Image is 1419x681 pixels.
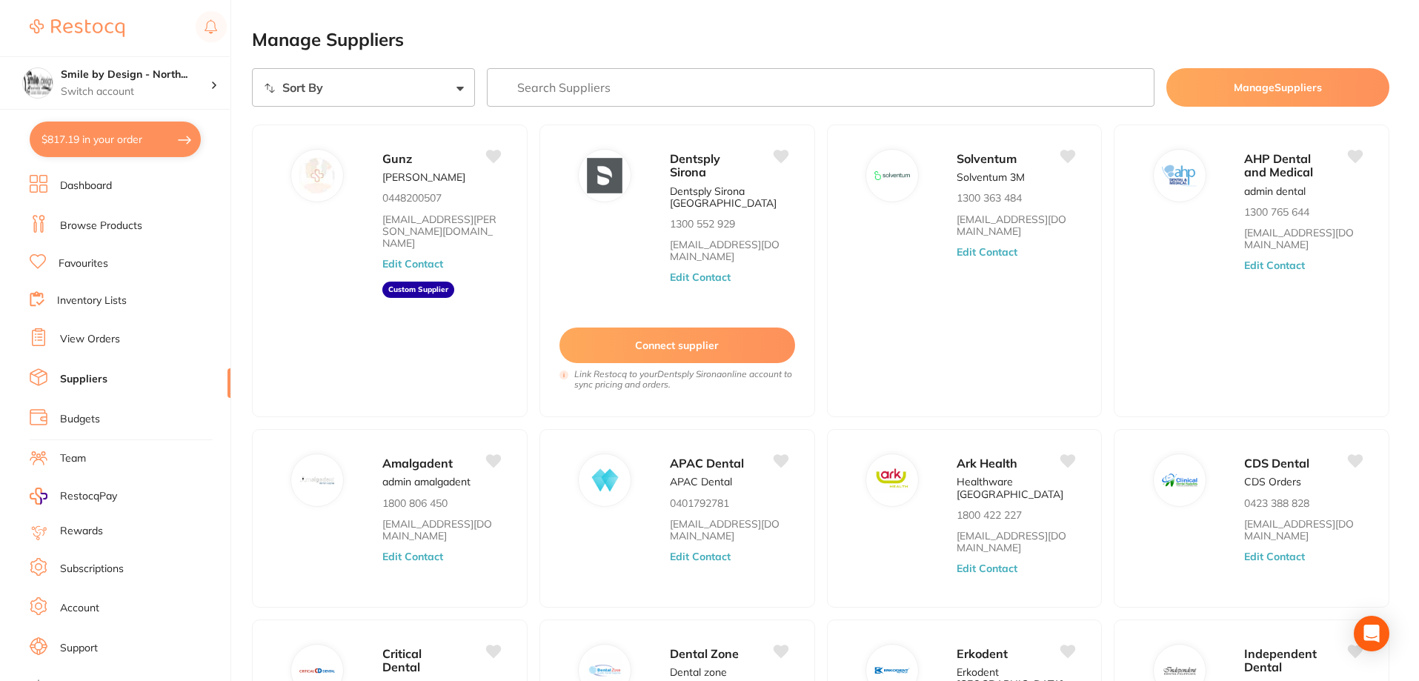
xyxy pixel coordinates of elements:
[957,246,1017,258] button: Edit Contact
[670,185,788,209] p: Dentsply Sirona [GEOGRAPHIC_DATA]
[1244,646,1317,674] span: Independent Dental
[957,476,1074,499] p: Healthware [GEOGRAPHIC_DATA]
[957,646,1008,661] span: Erkodent
[60,332,120,347] a: View Orders
[1244,456,1309,471] span: CDS Dental
[382,456,453,471] span: Amalgadent
[957,562,1017,574] button: Edit Contact
[60,372,107,387] a: Suppliers
[670,239,788,262] a: [EMAIL_ADDRESS][DOMAIN_NAME]
[300,158,336,193] img: Gunz
[559,328,795,363] button: Connect supplier
[300,462,336,498] img: Amalgadent
[382,518,500,542] a: [EMAIL_ADDRESS][DOMAIN_NAME]
[874,462,910,498] img: Ark Health
[60,451,86,466] a: Team
[382,476,471,488] p: admin amalgadent
[1244,551,1305,562] button: Edit Contact
[587,158,622,193] img: Dentsply Sirona
[30,19,124,37] img: Restocq Logo
[957,192,1022,204] p: 1300 363 484
[670,151,720,179] span: Dentsply Sirona
[23,68,53,98] img: Smile by Design - North Sydney
[60,524,103,539] a: Rewards
[1244,497,1309,509] p: 0423 388 828
[670,271,731,283] button: Edit Contact
[670,646,739,661] span: Dental Zone
[1244,518,1362,542] a: [EMAIL_ADDRESS][DOMAIN_NAME]
[60,601,99,616] a: Account
[1244,259,1305,271] button: Edit Contact
[382,151,412,166] span: Gunz
[1244,185,1306,197] p: admin dental
[382,213,500,249] a: [EMAIL_ADDRESS][PERSON_NAME][DOMAIN_NAME]
[382,192,442,204] p: 0448200507
[670,497,729,509] p: 0401792781
[60,219,142,233] a: Browse Products
[382,497,448,509] p: 1800 806 450
[382,646,422,674] span: Critical Dental
[1162,158,1197,193] img: AHP Dental and Medical
[670,476,732,488] p: APAC Dental
[670,456,744,471] span: APAC Dental
[30,11,124,45] a: Restocq Logo
[252,30,1389,50] h2: Manage Suppliers
[957,530,1074,554] a: [EMAIL_ADDRESS][DOMAIN_NAME]
[1244,151,1313,179] span: AHP Dental and Medical
[670,666,727,678] p: Dental zone
[382,282,454,298] aside: Custom Supplier
[670,551,731,562] button: Edit Contact
[957,456,1017,471] span: Ark Health
[1354,616,1389,651] div: Open Intercom Messenger
[60,179,112,193] a: Dashboard
[1162,462,1197,498] img: CDS Dental
[382,171,465,183] p: [PERSON_NAME]
[957,151,1017,166] span: Solventum
[1244,206,1309,218] p: 1300 765 644
[61,84,210,99] p: Switch account
[59,256,108,271] a: Favourites
[487,68,1155,107] input: Search Suppliers
[382,258,443,270] button: Edit Contact
[957,509,1022,521] p: 1800 422 227
[1244,476,1301,488] p: CDS Orders
[60,562,124,577] a: Subscriptions
[1244,227,1362,250] a: [EMAIL_ADDRESS][DOMAIN_NAME]
[382,551,443,562] button: Edit Contact
[670,518,788,542] a: [EMAIL_ADDRESS][DOMAIN_NAME]
[30,122,201,157] button: $817.19 in your order
[574,369,795,390] i: Link Restocq to your Dentsply Sirona online account to sync pricing and orders.
[60,641,98,656] a: Support
[30,488,117,505] a: RestocqPay
[61,67,210,82] h4: Smile by Design - North Sydney
[1166,68,1389,107] button: ManageSuppliers
[874,158,910,193] img: Solventum
[587,462,622,498] img: APAC Dental
[670,218,735,230] p: 1300 552 929
[957,171,1025,183] p: Solventum 3M
[60,489,117,504] span: RestocqPay
[60,412,100,427] a: Budgets
[30,488,47,505] img: RestocqPay
[57,293,127,308] a: Inventory Lists
[957,213,1074,237] a: [EMAIL_ADDRESS][DOMAIN_NAME]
